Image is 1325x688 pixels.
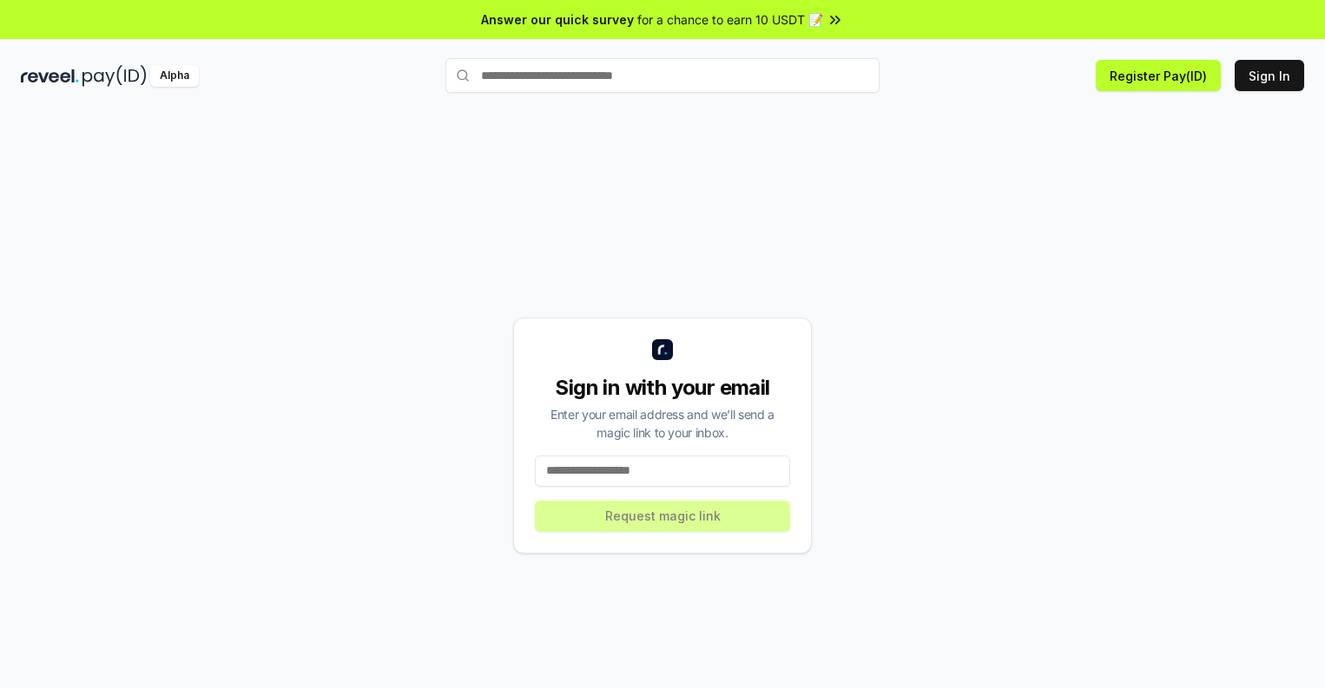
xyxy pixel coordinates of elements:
div: Sign in with your email [535,374,790,402]
button: Register Pay(ID) [1096,60,1221,91]
img: reveel_dark [21,65,79,87]
div: Alpha [150,65,199,87]
div: Enter your email address and we’ll send a magic link to your inbox. [535,405,790,442]
button: Sign In [1235,60,1304,91]
img: logo_small [652,339,673,360]
img: pay_id [82,65,147,87]
span: for a chance to earn 10 USDT 📝 [637,10,823,29]
span: Answer our quick survey [481,10,634,29]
